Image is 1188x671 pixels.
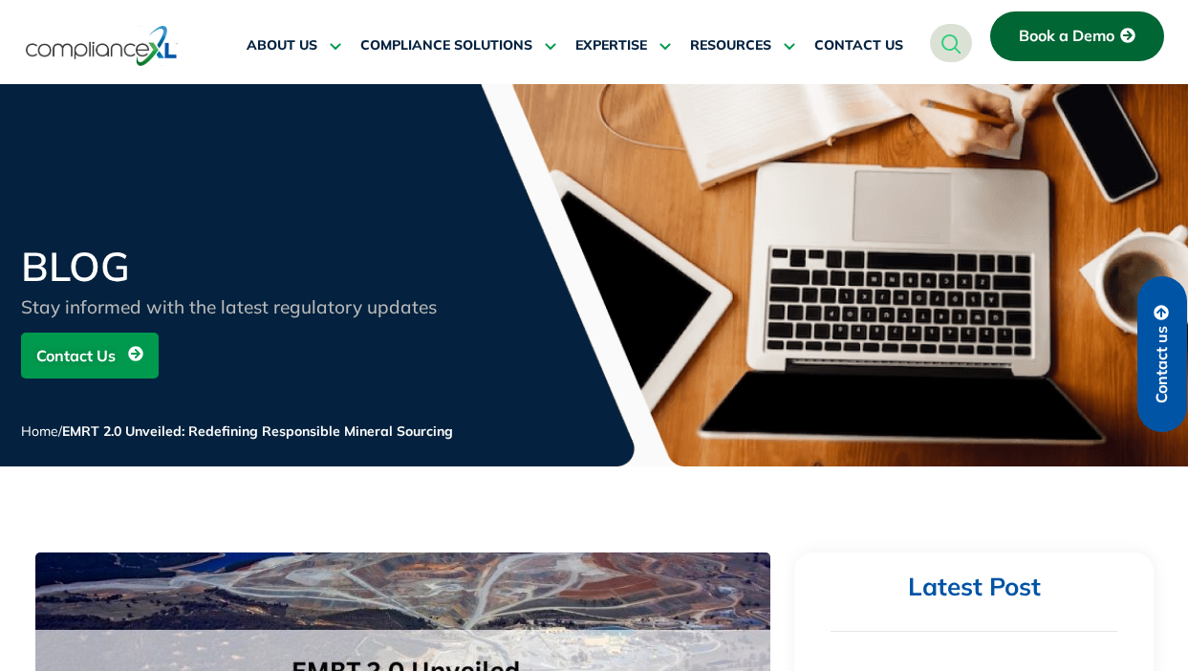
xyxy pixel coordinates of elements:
span: Book a Demo [1019,28,1114,45]
a: CONTACT US [814,23,903,69]
img: logo-one.svg [26,24,178,68]
span: ABOUT US [247,37,317,54]
a: Contact Us [21,333,159,379]
a: Contact us [1137,276,1187,432]
a: Home [21,422,58,440]
span: COMPLIANCE SOLUTIONS [360,37,532,54]
span: RESOURCES [690,37,771,54]
h2: BLOG [21,247,480,287]
a: COMPLIANCE SOLUTIONS [360,23,556,69]
span: Stay informed with the latest regulatory updates [21,295,437,318]
span: Contact us [1154,326,1171,403]
span: Contact Us [36,337,116,374]
a: RESOURCES [690,23,795,69]
a: Book a Demo [990,11,1164,61]
span: / [21,422,453,440]
h2: Latest Post [831,572,1117,603]
a: ABOUT US [247,23,341,69]
span: EXPERTISE [575,37,647,54]
span: EMRT 2.0 Unveiled: Redefining Responsible Mineral Sourcing [62,422,453,440]
a: EXPERTISE [575,23,671,69]
span: CONTACT US [814,37,903,54]
a: navsearch-button [930,24,972,62]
